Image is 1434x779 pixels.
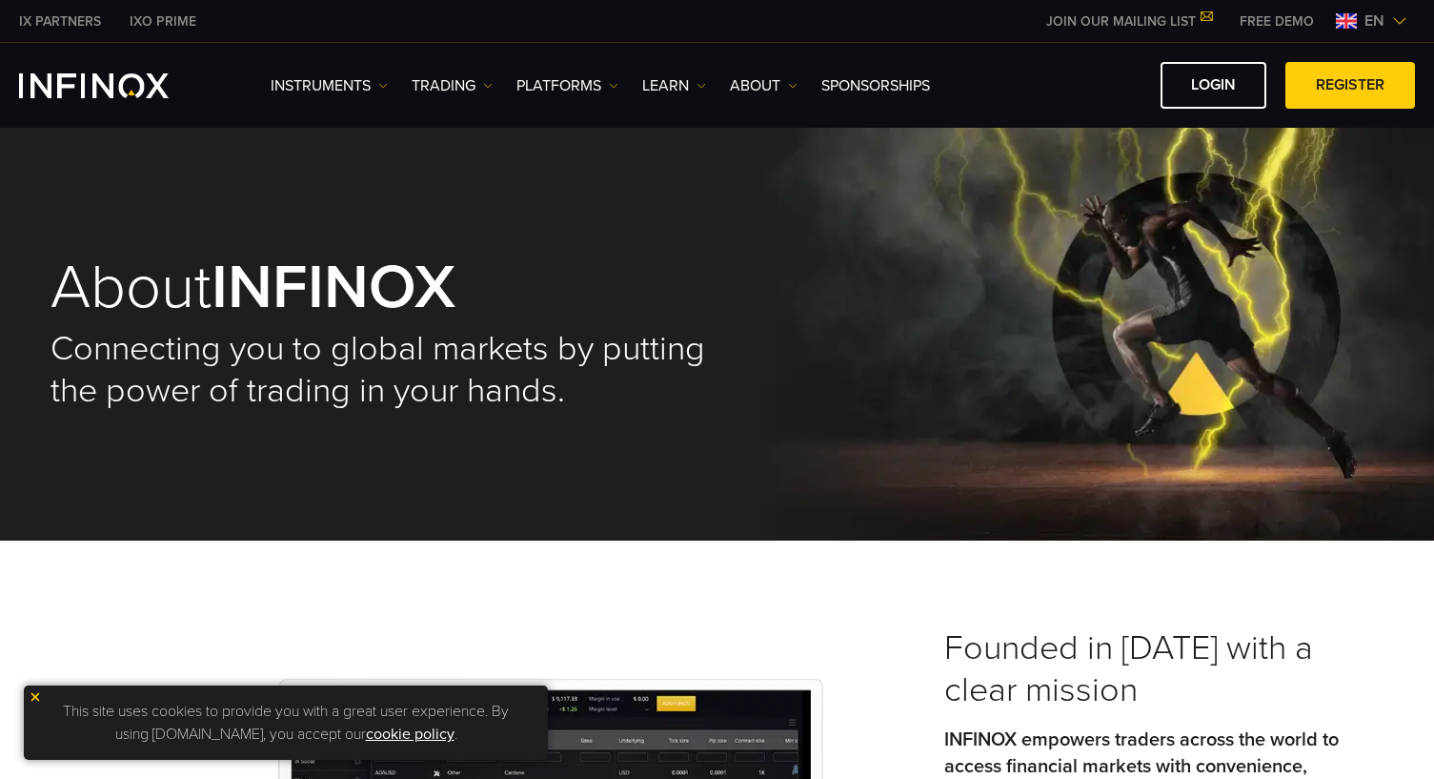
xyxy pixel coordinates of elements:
[1357,10,1392,32] span: en
[366,725,454,744] a: cookie policy
[50,256,717,318] h1: About
[1285,62,1415,109] a: REGISTER
[271,74,388,97] a: Instruments
[19,73,213,98] a: INFINOX Logo
[212,250,455,325] strong: INFINOX
[115,11,211,31] a: INFINOX
[1161,62,1266,109] a: LOGIN
[944,627,1384,711] h3: Founded in [DATE] with a clear mission
[642,74,706,97] a: Learn
[1225,11,1328,31] a: INFINOX MENU
[33,695,538,750] p: This site uses cookies to provide you with a great user experience. By using [DOMAIN_NAME], you a...
[821,74,930,97] a: SPONSORSHIPS
[1032,13,1225,30] a: JOIN OUR MAILING LIST
[29,690,42,704] img: yellow close icon
[50,328,717,412] h2: Connecting you to global markets by putting the power of trading in your hands.
[5,11,115,31] a: INFINOX
[730,74,798,97] a: ABOUT
[516,74,618,97] a: PLATFORMS
[412,74,493,97] a: TRADING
